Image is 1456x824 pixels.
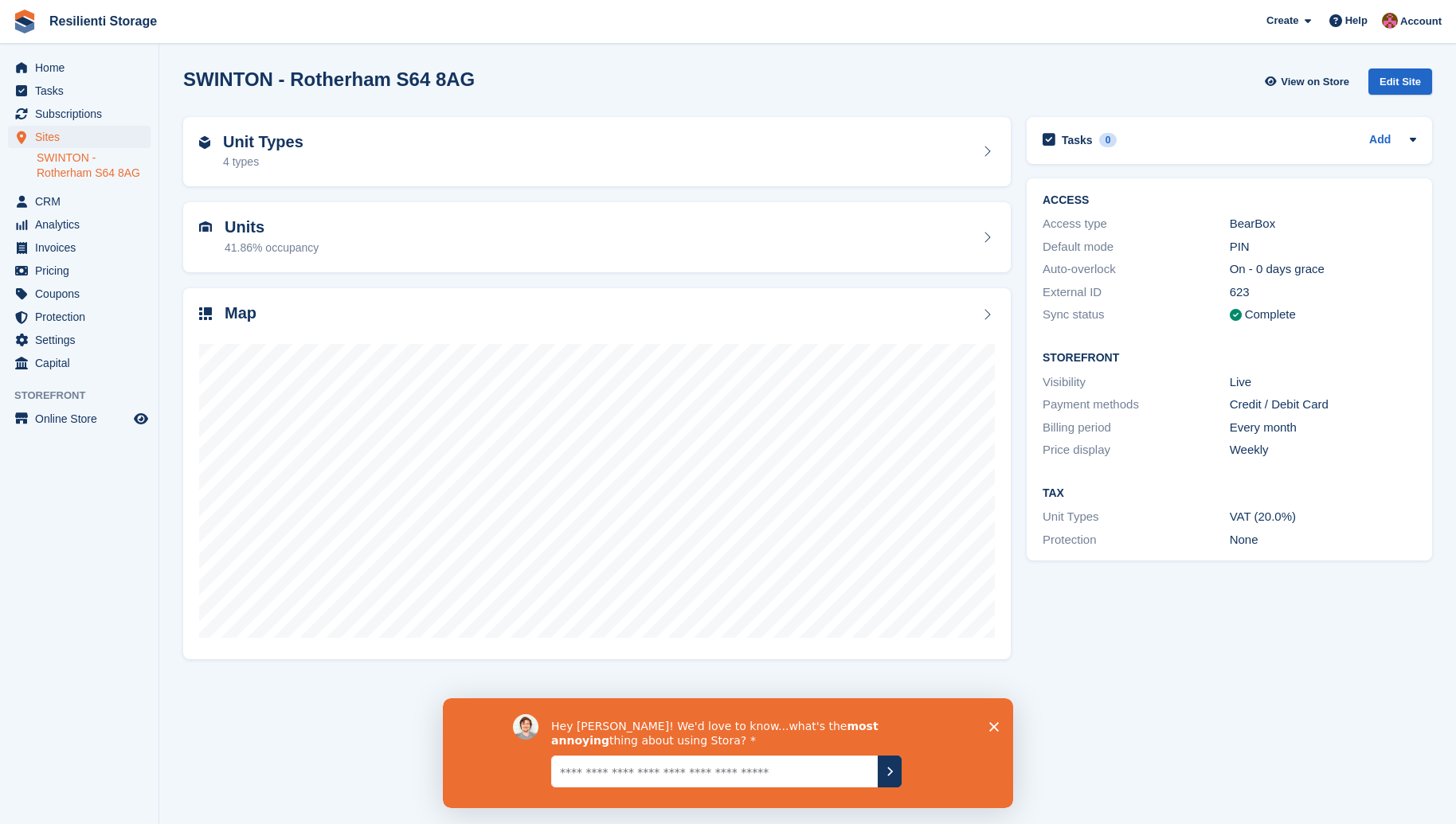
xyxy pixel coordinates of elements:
a: menu [8,329,151,351]
div: On - 0 days grace [1230,260,1417,279]
div: Access type [1043,215,1230,233]
div: 623 [1230,283,1417,302]
h2: Tax [1043,487,1416,500]
div: 0 [1099,133,1117,147]
span: Online Store [35,408,131,430]
a: menu [8,408,151,430]
span: View on Store [1281,74,1349,90]
iframe: Survey by David from Stora [443,698,1013,808]
span: Account [1400,14,1442,29]
span: Protection [35,306,131,328]
span: Home [35,57,131,79]
h2: Units [225,218,319,236]
a: menu [8,236,151,259]
img: unit-type-icn-2b2737a686de81e16bb02015468b77c625bbabd49415b5ef34ead5e3b44a266d.svg [199,136,210,149]
h2: ACCESS [1043,194,1416,207]
a: Map [183,288,1011,660]
span: Tasks [35,80,131,102]
a: menu [8,126,151,148]
a: Add [1369,131,1391,150]
div: BearBox [1230,215,1417,233]
div: Edit Site [1368,68,1432,95]
div: Complete [1245,306,1296,324]
a: menu [8,213,151,236]
h2: Tasks [1062,133,1093,147]
span: Coupons [35,283,131,305]
a: menu [8,80,151,102]
div: Every month [1230,419,1417,437]
div: Credit / Debit Card [1230,396,1417,414]
span: Capital [35,352,131,374]
div: Auto-overlock [1043,260,1230,279]
a: menu [8,352,151,374]
span: Analytics [35,213,131,236]
a: menu [8,306,151,328]
span: Invoices [35,236,131,259]
span: Storefront [14,388,159,404]
div: Unit Types [1043,508,1230,526]
a: Resilienti Storage [43,8,163,34]
div: Live [1230,373,1417,392]
img: stora-icon-8386f47178a22dfd0bd8f6a31ec36ba5ce8667c1dd55bd0f319d3a0aa187defe.svg [13,10,37,33]
a: menu [8,57,151,79]
span: Help [1345,13,1368,29]
a: menu [8,283,151,305]
div: Payment methods [1043,396,1230,414]
span: Settings [35,329,131,351]
div: PIN [1230,238,1417,256]
div: Weekly [1230,441,1417,459]
a: menu [8,260,151,282]
div: External ID [1043,283,1230,302]
div: Sync status [1043,306,1230,324]
div: Protection [1043,531,1230,549]
div: VAT (20.0%) [1230,508,1417,526]
a: Edit Site [1368,68,1432,101]
div: Visibility [1043,373,1230,392]
a: Units 41.86% occupancy [183,202,1011,272]
span: Create [1266,13,1298,29]
img: unit-icn-7be61d7bf1b0ce9d3e12c5938cc71ed9869f7b940bace4675aadf7bd6d80202e.svg [199,221,212,232]
img: Kerrie Whiteley [1382,13,1398,29]
h2: Map [225,304,256,322]
span: Sites [35,126,131,148]
div: Default mode [1043,238,1230,256]
span: CRM [35,190,131,213]
div: 4 types [223,154,303,170]
div: Price display [1043,441,1230,459]
a: menu [8,103,151,125]
a: Preview store [131,409,151,428]
h2: Storefront [1043,352,1416,365]
h2: SWINTON - Rotherham S64 8AG [183,68,475,90]
span: Subscriptions [35,103,131,125]
h2: Unit Types [223,133,303,151]
div: 41.86% occupancy [225,240,319,256]
a: Unit Types 4 types [183,117,1011,187]
a: menu [8,190,151,213]
a: View on Store [1262,68,1356,95]
div: None [1230,531,1417,549]
span: Pricing [35,260,131,282]
div: Billing period [1043,419,1230,437]
a: SWINTON - Rotherham S64 8AG [37,150,151,181]
img: map-icn-33ee37083ee616e46c38cad1a60f524a97daa1e2b2c8c0bc3eb3415660979fc1.svg [199,307,212,320]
